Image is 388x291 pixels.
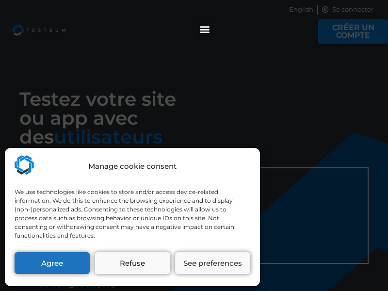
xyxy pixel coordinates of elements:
[175,252,250,274] button: See preferences
[15,252,90,274] button: Agree
[15,188,249,240] div: We use technologies like cookies to store and/or access device-related information. We do this to...
[88,161,177,172] div: Manage cookie consent
[95,252,170,274] button: Refuse
[197,21,213,37] div: Permuter le menu
[15,155,34,175] img: Testeum.com - Application crowdtesting platform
